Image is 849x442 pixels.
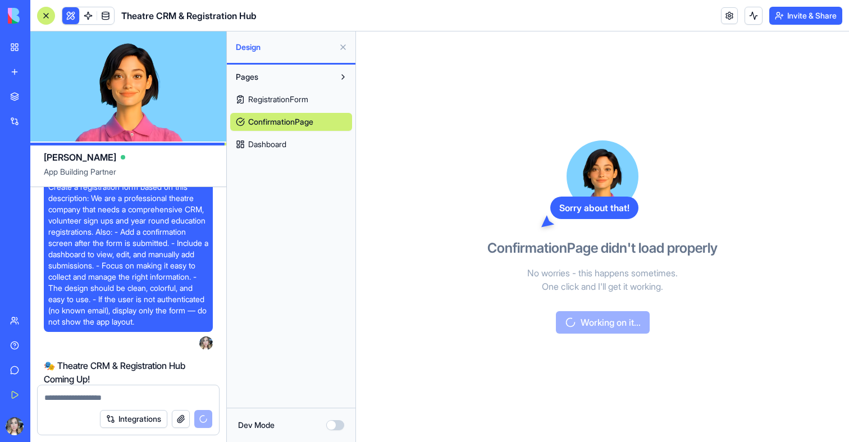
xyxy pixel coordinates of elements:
[248,116,313,127] span: ConfirmationPage
[6,417,24,435] img: ACg8ocIeZRSI485yA7CuNc1mXW_mC2FfzIq4o0E8VNIgvY9uYNLZ-XBR=s96-c
[48,181,208,327] span: Create a registration form based on this description: We are a professional theatre company that ...
[199,336,213,350] img: ACg8ocIeZRSI485yA7CuNc1mXW_mC2FfzIq4o0E8VNIgvY9uYNLZ-XBR=s96-c
[236,42,334,53] span: Design
[550,197,638,219] div: Sorry about that!
[44,151,116,164] span: [PERSON_NAME]
[236,71,258,83] span: Pages
[238,420,275,431] label: Dev Mode
[769,7,842,25] button: Invite & Share
[230,135,352,153] a: Dashboard
[230,68,334,86] button: Pages
[473,266,732,293] p: No worries - this happens sometimes. One click and I'll get it working.
[44,166,213,186] span: App Building Partner
[44,359,213,386] h2: 🎭 Theatre CRM & Registration Hub Coming Up!
[248,94,308,105] span: RegistrationForm
[230,113,352,131] a: ConfirmationPage
[487,239,718,257] h3: ConfirmationPage didn't load properly
[8,8,77,24] img: logo
[121,9,257,22] span: Theatre CRM & Registration Hub
[230,90,352,108] a: RegistrationForm
[248,139,286,150] span: Dashboard
[100,410,167,428] button: Integrations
